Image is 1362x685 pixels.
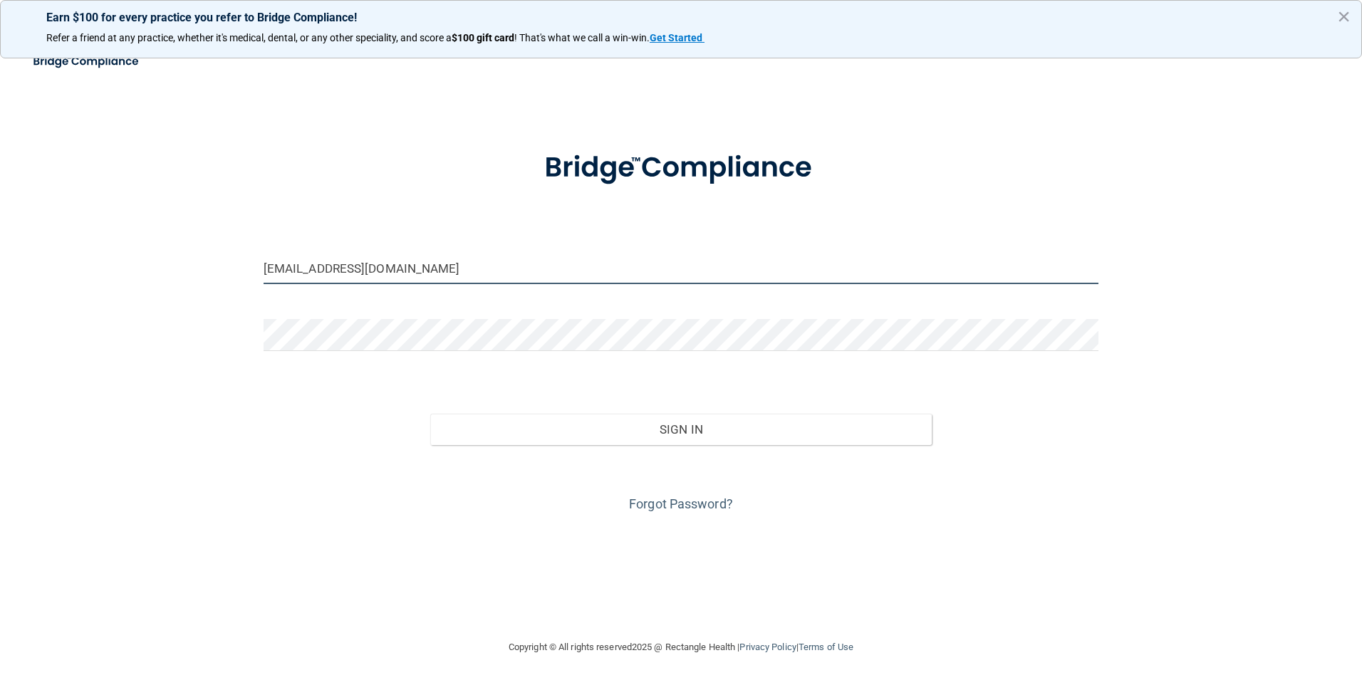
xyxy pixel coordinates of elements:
[452,32,514,43] strong: $100 gift card
[46,32,452,43] span: Refer a friend at any practice, whether it's medical, dental, or any other speciality, and score a
[514,32,650,43] span: ! That's what we call a win-win.
[21,47,152,76] img: bridge_compliance_login_screen.278c3ca4.svg
[264,252,1099,284] input: Email
[430,414,932,445] button: Sign In
[629,496,733,511] a: Forgot Password?
[739,642,796,652] a: Privacy Policy
[799,642,853,652] a: Terms of Use
[650,32,705,43] a: Get Started
[421,624,941,670] div: Copyright © All rights reserved 2025 @ Rectangle Health | |
[46,11,1316,24] p: Earn $100 for every practice you refer to Bridge Compliance!
[515,131,847,205] img: bridge_compliance_login_screen.278c3ca4.svg
[1337,5,1351,28] button: Close
[650,32,702,43] strong: Get Started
